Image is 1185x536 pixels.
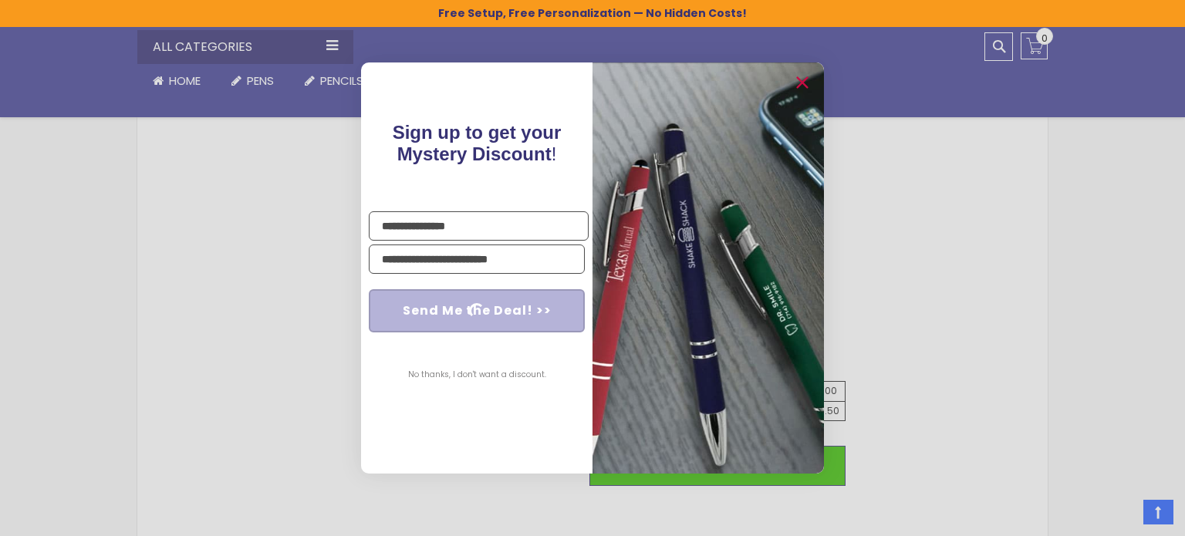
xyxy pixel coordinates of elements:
[790,70,815,95] button: Close dialog
[369,289,585,332] button: Send Me the Deal! >>
[393,122,562,164] span: Sign up to get your Mystery Discount
[592,62,824,474] img: pop-up-image
[393,122,562,164] span: !
[400,356,554,394] button: No thanks, I don't want a discount.
[1058,494,1185,536] iframe: Google Customer Reviews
